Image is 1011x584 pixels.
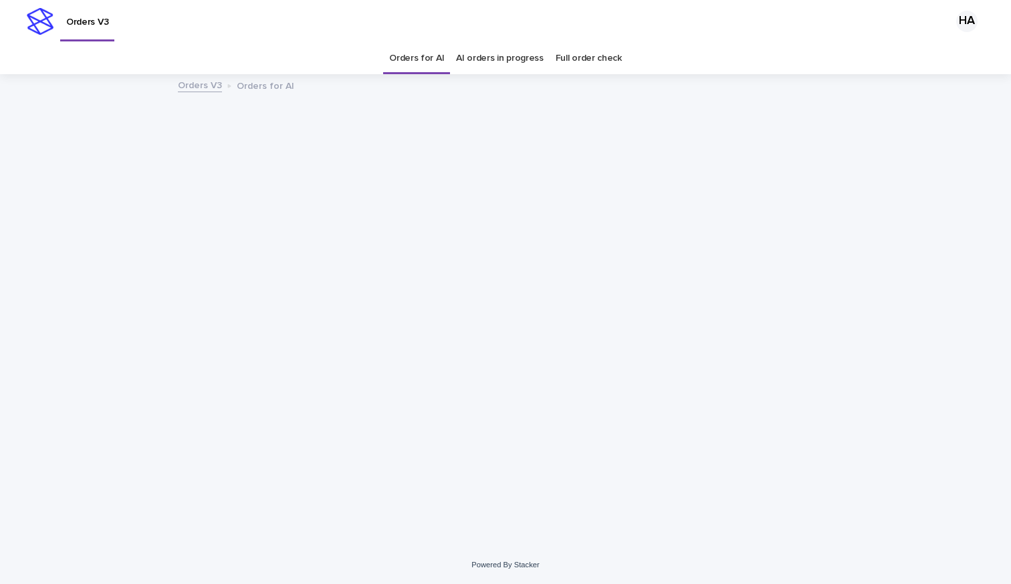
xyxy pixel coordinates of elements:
a: Powered By Stacker [471,561,539,569]
a: Orders V3 [178,77,222,92]
div: HA [956,11,978,32]
a: AI orders in progress [456,43,544,74]
a: Full order check [556,43,622,74]
p: Orders for AI [237,78,294,92]
a: Orders for AI [389,43,444,74]
img: stacker-logo-s-only.png [27,8,53,35]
